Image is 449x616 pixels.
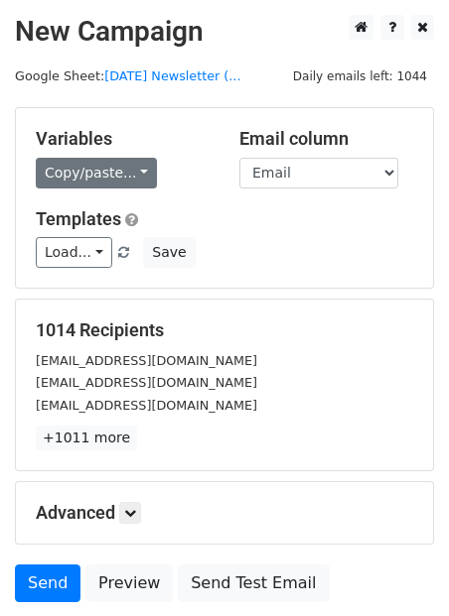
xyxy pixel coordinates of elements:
[36,398,257,413] small: [EMAIL_ADDRESS][DOMAIN_NAME]
[178,564,329,602] a: Send Test Email
[36,158,157,188] a: Copy/paste...
[350,521,449,616] iframe: Chat Widget
[239,128,413,150] h5: Email column
[36,375,257,390] small: [EMAIL_ADDRESS][DOMAIN_NAME]
[36,426,137,450] a: +1011 more
[36,128,210,150] h5: Variables
[36,319,413,341] h5: 1014 Recipients
[15,15,434,49] h2: New Campaign
[15,564,80,602] a: Send
[15,68,240,83] small: Google Sheet:
[104,68,240,83] a: [DATE] Newsletter (...
[36,502,413,524] h5: Advanced
[143,237,195,268] button: Save
[286,65,434,87] span: Daily emails left: 1044
[85,564,173,602] a: Preview
[286,68,434,83] a: Daily emails left: 1044
[36,353,257,368] small: [EMAIL_ADDRESS][DOMAIN_NAME]
[36,237,112,268] a: Load...
[36,208,121,229] a: Templates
